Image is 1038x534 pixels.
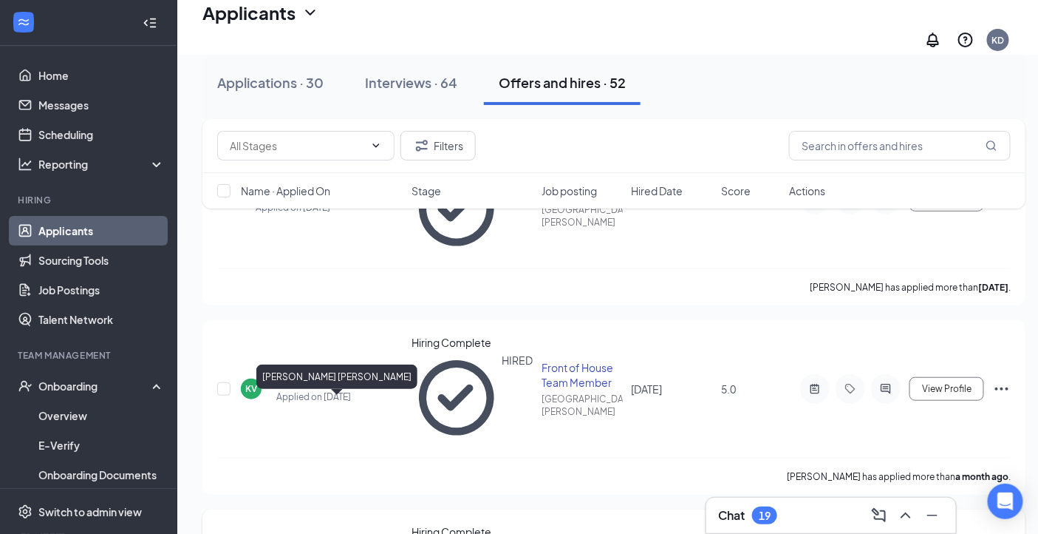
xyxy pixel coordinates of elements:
[18,504,33,519] svg: Settings
[909,377,984,401] button: View Profile
[810,281,1011,294] p: [PERSON_NAME] has applied more than .
[412,183,441,198] span: Stage
[877,383,895,395] svg: ActiveChat
[18,157,33,172] svg: Analysis
[897,507,915,524] svg: ChevronUp
[789,131,1011,160] input: Search in offers and hires
[38,275,165,305] a: Job Postings
[38,504,142,519] div: Switch to admin view
[38,305,165,334] a: Talent Network
[542,360,623,390] div: Front of House Team Member
[978,282,1008,293] b: [DATE]
[230,138,364,154] input: All Stages
[18,379,33,393] svg: UserCheck
[18,349,162,362] div: Team Management
[245,382,257,395] div: KV
[721,382,736,396] span: 5.0
[38,61,165,90] a: Home
[241,183,330,198] span: Name · Applied On
[256,365,417,389] div: [PERSON_NAME] [PERSON_NAME]
[38,216,165,246] a: Applicants
[38,157,165,172] div: Reporting
[143,16,157,30] svg: Collapse
[955,471,1008,482] b: a month ago
[922,384,972,394] span: View Profile
[992,34,1005,47] div: KD
[542,183,597,198] span: Job posting
[789,183,825,198] span: Actions
[38,379,152,393] div: Onboarding
[400,131,476,160] button: Filter Filters
[993,380,1011,398] svg: Ellipses
[499,73,626,92] div: Offers and hires · 52
[18,194,162,206] div: Hiring
[923,507,941,524] svg: Minimize
[632,183,683,198] span: Hired Date
[38,430,165,460] a: E-Verify
[870,507,888,524] svg: ComposeMessage
[632,382,663,396] span: [DATE]
[413,137,431,155] svg: Filter
[502,353,533,443] div: HIRED
[759,510,771,522] div: 19
[542,393,623,418] div: [GEOGRAPHIC_DATA][PERSON_NAME]
[38,460,165,490] a: Onboarding Documents
[841,383,859,395] svg: Tag
[721,183,751,198] span: Score
[412,353,502,443] svg: CheckmarkCircle
[806,383,824,395] svg: ActiveNote
[894,504,918,527] button: ChevronUp
[301,4,319,21] svg: ChevronDown
[365,73,457,92] div: Interviews · 64
[412,335,533,350] div: Hiring Complete
[38,90,165,120] a: Messages
[957,31,974,49] svg: QuestionInfo
[921,504,944,527] button: Minimize
[787,470,1011,483] p: [PERSON_NAME] has applied more than .
[217,73,324,92] div: Applications · 30
[867,504,891,527] button: ComposeMessage
[988,484,1023,519] div: Open Intercom Messenger
[38,401,165,430] a: Overview
[276,390,372,405] div: Applied on [DATE]
[16,15,31,30] svg: WorkstreamLogo
[370,140,382,152] svg: ChevronDown
[718,507,745,524] h3: Chat
[38,120,165,149] a: Scheduling
[924,31,942,49] svg: Notifications
[986,140,997,152] svg: MagnifyingGlass
[38,246,165,275] a: Sourcing Tools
